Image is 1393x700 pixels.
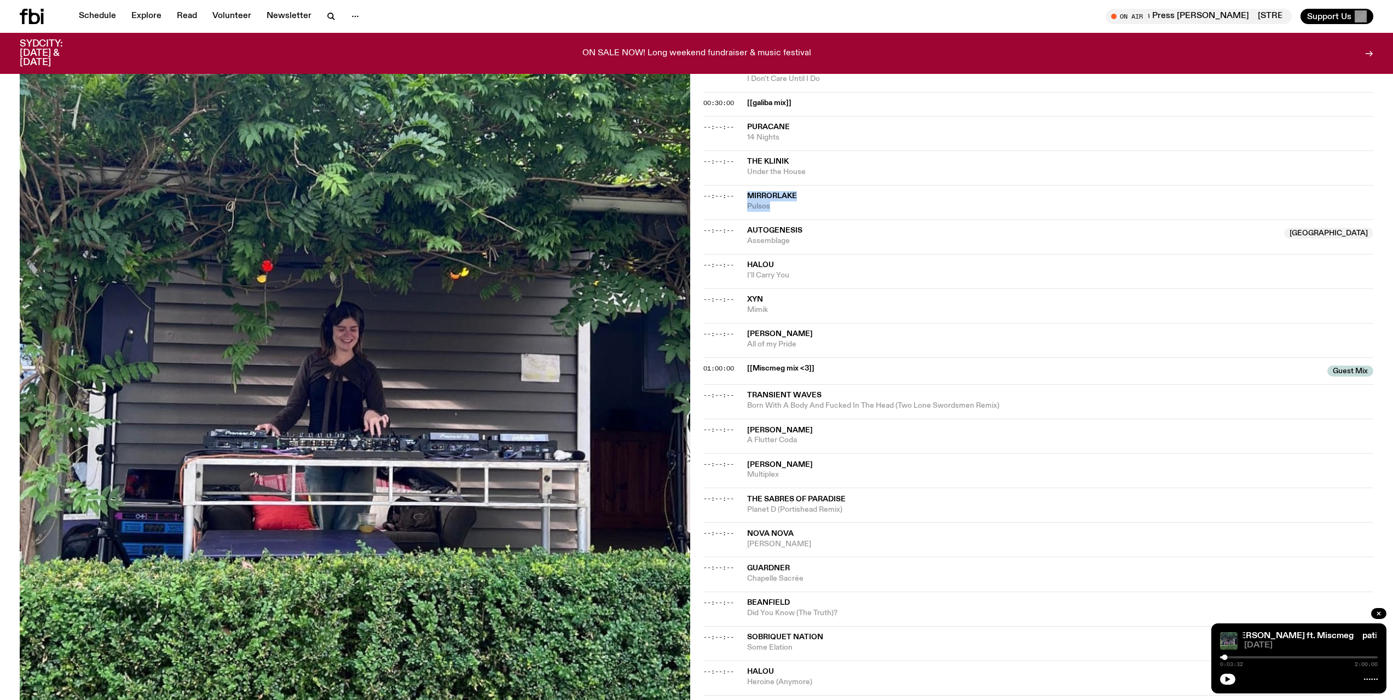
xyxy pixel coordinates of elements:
a: Explore [125,9,168,24]
span: Beanfield [747,599,790,606]
span: --:--:-- [703,598,734,607]
span: --:--:-- [703,226,734,235]
span: --:--:-- [703,192,734,200]
span: The Klinik [747,158,789,165]
span: [[galiba mix]] [747,98,1367,108]
span: --:--:-- [703,391,734,400]
a: Schedule [72,9,123,24]
span: Nova Nova [747,530,794,537]
span: 00:30:00 [703,99,734,107]
a: Newsletter [260,9,318,24]
span: [[Miscmeg mix <3]] [747,363,1321,374]
span: Halou [747,261,774,269]
span: Puracane [747,123,790,131]
button: Support Us [1300,9,1373,24]
span: 01:00:00 [703,364,734,373]
span: [PERSON_NAME] [747,330,813,338]
span: Pulsos [747,201,1374,212]
span: Multiplex [747,470,1374,480]
span: A Flutter Coda [747,435,1374,446]
span: [DATE] [1244,641,1378,650]
span: Transient Waves [747,391,822,399]
h3: SYDCITY: [DATE] & [DATE] [20,39,90,67]
span: Born With A Body And Fucked In The Head (Two Lone Swordsmen Remix) [747,401,1374,411]
span: --:--:-- [703,123,734,131]
span: --:--:-- [703,425,734,434]
span: Xyn [747,296,763,303]
span: Heroine (Anymore) [747,677,1374,687]
span: 2:00:00 [1355,662,1378,667]
span: Guardner [747,564,790,572]
span: --:--:-- [703,529,734,537]
span: [PERSON_NAME] [747,539,1374,549]
span: MirrorLake [747,192,797,200]
span: Support Us [1307,11,1351,21]
span: --:--:-- [703,460,734,468]
span: I Don't Care Until I Do [747,74,1374,84]
span: [PERSON_NAME] [747,426,813,434]
a: Volunteer [206,9,258,24]
span: --:--:-- [703,295,734,304]
span: Did You Know (The Truth)? [747,608,1374,618]
a: Read [170,9,204,24]
span: 0:03:32 [1220,662,1243,667]
span: --:--:-- [703,667,734,676]
span: Some Elation [747,643,1374,653]
span: --:--:-- [703,563,734,572]
span: The Sabres of Paradise [747,495,846,503]
span: --:--:-- [703,633,734,641]
span: [PERSON_NAME] [747,461,813,468]
span: Planet D (Portishead Remix) [747,505,1374,515]
button: On Air[STREET_ADDRESS] with Kieran Press [PERSON_NAME][STREET_ADDRESS] with Kieran Press [PERSON_... [1106,9,1292,24]
span: Guest Mix [1327,366,1373,377]
span: [GEOGRAPHIC_DATA] [1284,228,1373,239]
span: Sobriquet Nation [747,633,823,641]
span: All of my Pride [747,339,1374,350]
span: I'll Carry You [747,270,1374,281]
span: Halou [747,668,774,675]
button: 00:30:00 [703,100,734,106]
a: patina with galiba & [PERSON_NAME] ft. Miscmeg [1155,632,1354,640]
span: --:--:-- [703,494,734,503]
button: 01:00:00 [703,366,734,372]
span: --:--:-- [703,329,734,338]
span: --:--:-- [703,261,734,269]
span: Chapelle Sacrée [747,574,1374,584]
span: Assemblage [747,236,1278,246]
span: Autogenesis [747,227,802,234]
span: 14 Nights [747,132,1374,143]
span: Mimik [747,305,1374,315]
span: --:--:-- [703,157,734,166]
span: Under the House [747,167,1374,177]
p: ON SALE NOW! Long weekend fundraiser & music festival [582,49,811,59]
